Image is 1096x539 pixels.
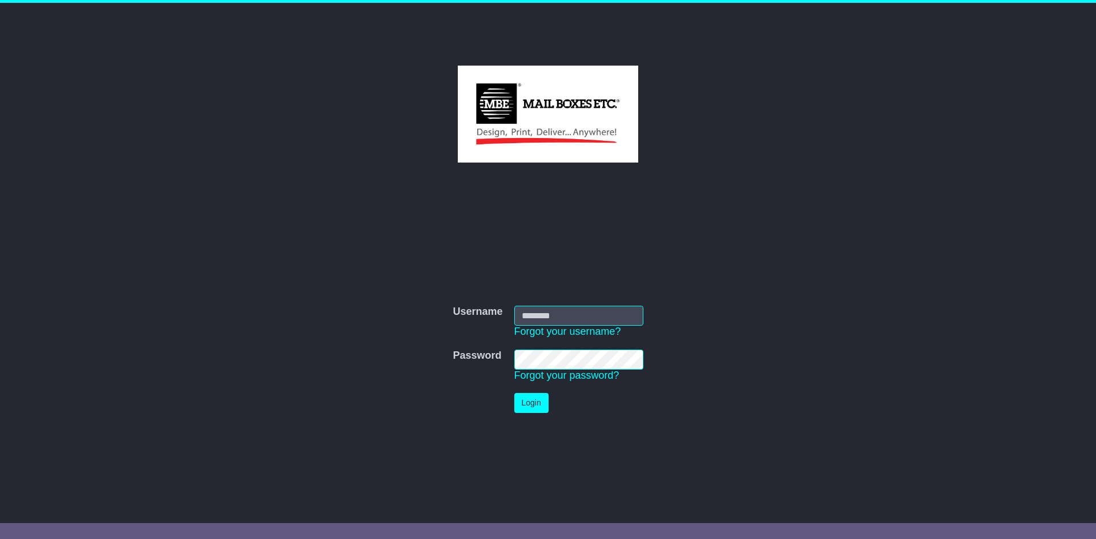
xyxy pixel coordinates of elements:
[453,350,501,362] label: Password
[514,326,621,337] a: Forgot your username?
[458,66,638,163] img: MBE Macquarie Park
[514,393,549,413] button: Login
[453,306,502,318] label: Username
[514,370,619,381] a: Forgot your password?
